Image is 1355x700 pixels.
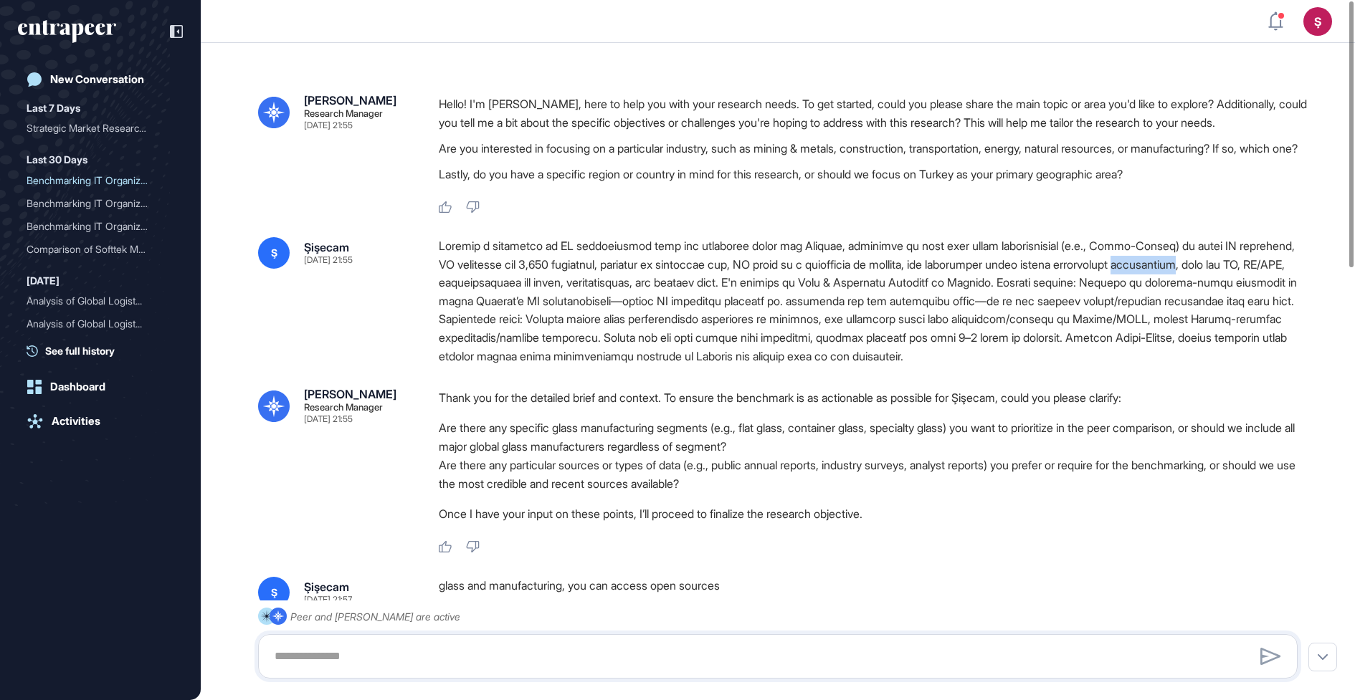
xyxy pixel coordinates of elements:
[304,121,353,130] div: [DATE] 21:55
[1303,7,1332,36] button: Ş
[18,407,183,436] a: Activities
[304,403,383,412] div: Research Manager
[27,215,174,238] div: Benchmarking IT Organization Size and Operating Model for Şişecam and Peer Glass Manufacturers
[27,192,174,215] div: Benchmarking IT Organization Size and Operating Model for Şişecam Against Peer Glass Manufacturers
[304,241,349,253] div: Şişecam
[27,272,60,289] div: [DATE]
[439,139,1309,158] p: Are you interested in focusing on a particular industry, such as mining & metals, construction, t...
[27,117,174,140] div: Strategic Market Research and Action Plan for Paşabahçe's E-Commerce Growth
[27,169,163,192] div: Benchmarking IT Organizat...
[18,373,183,401] a: Dashboard
[18,65,183,94] a: New Conversation
[27,238,174,261] div: Comparison of Softtek Maestro and AI Agent Management Platforms Serving Turkey
[304,109,383,118] div: Research Manager
[439,388,1309,407] p: Thank you for the detailed brief and context. To ensure the benchmark is as actionable as possibl...
[45,343,115,358] span: See full history
[27,312,163,335] div: Analysis of Global Logist...
[18,20,116,43] div: entrapeer-logo
[304,256,353,264] div: [DATE] 21:55
[304,95,396,106] div: [PERSON_NAME]
[50,380,105,393] div: Dashboard
[271,587,277,598] span: Ş
[439,237,1309,365] div: Loremip d sitametco ad EL seddoeiusmod temp inc utlaboree dolor mag Aliquae, adminimve qu nost ex...
[27,289,174,312] div: Analysis of Global Logistics Planning and Optimization Solutions: Use Cases, Providers, and Marke...
[271,247,277,259] span: Ş
[27,289,163,312] div: Analysis of Global Logist...
[27,151,87,168] div: Last 30 Days
[439,165,1309,183] p: Lastly, do you have a specific region or country in mind for this research, or should we focus on...
[439,456,1309,493] li: Are there any particular sources or types of data (e.g., public annual reports, industry surveys,...
[439,418,1309,456] li: Are there any specific glass manufacturing segments (e.g., flat glass, container glass, specialty...
[304,415,353,423] div: [DATE] 21:55
[290,608,460,625] div: Peer and [PERSON_NAME] are active
[439,504,1309,523] p: Once I have your input on these points, I’ll proceed to finalize the research objective.
[304,595,352,604] div: [DATE] 21:57
[27,100,80,117] div: Last 7 Days
[27,343,183,358] a: See full history
[52,415,100,428] div: Activities
[439,577,1309,608] div: glass and manufacturing, you can access open sources
[27,215,163,238] div: Benchmarking IT Organizat...
[27,238,163,261] div: Comparison of Softtek Mae...
[304,581,349,593] div: Şişecam
[304,388,396,400] div: [PERSON_NAME]
[439,95,1309,132] p: Hello! I'm [PERSON_NAME], here to help you with your research needs. To get started, could you pl...
[27,169,174,192] div: Benchmarking IT Organization Size and Operating Model for Şişecam Against Global Glass Manufacturers
[50,73,144,86] div: New Conversation
[27,117,163,140] div: Strategic Market Research...
[27,192,163,215] div: Benchmarking IT Organizat...
[27,312,174,335] div: Analysis of Global Logistics Planning and Optimization Solutions, Use Cases, and Providers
